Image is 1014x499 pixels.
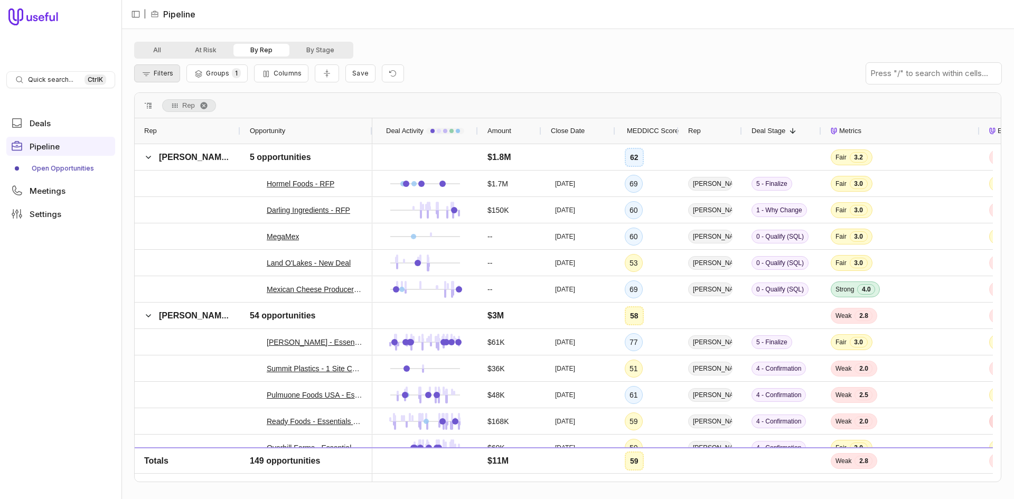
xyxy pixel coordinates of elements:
[630,257,638,269] div: 53
[178,44,233,57] button: At Risk
[855,469,872,479] span: 2.0
[625,118,669,144] div: MEDDICC Score
[752,203,807,217] span: 1 - Why Change
[850,152,868,163] span: 3.2
[752,177,792,191] span: 5 - Finalize
[630,177,638,190] div: 69
[487,230,492,243] span: --
[752,388,806,402] span: 4 - Confirmation
[186,64,247,82] button: Group Pipeline
[162,99,216,112] div: Row Groups
[752,441,806,455] span: 4 - Confirmation
[752,415,806,428] span: 4 - Confirmation
[487,362,505,375] span: $36K
[850,178,868,189] span: 3.0
[555,206,575,214] time: [DATE]
[835,153,847,162] span: Fair
[267,468,360,481] a: Twin City Foods - Essentials
[627,125,679,137] span: MEDDICC Score
[267,441,351,454] a: Overhill Farms - Essential
[752,256,809,270] span: 0 - Qualify (SQL)
[835,206,847,214] span: Fair
[555,470,575,478] time: [DATE]
[151,8,195,21] li: Pipeline
[551,125,585,137] span: Close Date
[159,311,230,320] span: [PERSON_NAME]
[630,204,638,216] div: 60
[6,114,115,133] a: Deals
[839,125,861,137] span: Metrics
[752,230,809,243] span: 0 - Qualify (SQL)
[866,63,1001,84] input: Press "/" to search within cells...
[345,64,375,82] button: Create a new saved view
[555,180,575,188] time: [DATE]
[487,336,505,349] span: $61K
[84,74,106,85] kbd: Ctrl K
[254,64,308,82] button: Columns
[630,415,638,428] div: 59
[630,336,638,349] div: 77
[835,259,847,267] span: Fair
[688,467,733,481] span: [PERSON_NAME]
[267,336,363,349] a: [PERSON_NAME] - Essential (1->5 sites)
[555,444,575,452] time: [DATE]
[487,151,511,164] span: $1.8M
[630,230,638,243] div: 60
[688,230,733,243] span: [PERSON_NAME]
[136,44,178,57] button: All
[182,99,195,112] span: Rep
[752,467,793,481] span: 3 - Solution
[267,204,350,216] a: Darling Ingredients - RFP
[6,160,115,177] div: Pipeline submenu
[30,187,65,195] span: Meetings
[835,232,847,241] span: Fair
[487,389,505,401] span: $48K
[857,284,875,295] span: 4.0
[487,415,509,428] span: $168K
[855,416,872,427] span: 2.0
[855,390,872,400] span: 2.5
[128,6,144,22] button: Collapse sidebar
[6,160,115,177] a: Open Opportunities
[835,180,847,188] span: Fair
[752,125,785,137] span: Deal Stage
[250,309,315,322] span: 54 opportunities
[850,231,868,242] span: 3.0
[630,283,638,296] div: 69
[487,204,509,216] span: $150K
[752,362,806,375] span: 4 - Confirmation
[688,335,733,349] span: [PERSON_NAME]
[267,283,363,296] a: Mexican Cheese Producers, Inc. - New Deal
[144,125,157,137] span: Rep
[850,337,868,347] span: 3.0
[831,118,970,144] div: Metrics
[835,364,851,373] span: Weak
[555,391,575,399] time: [DATE]
[850,205,868,215] span: 3.0
[688,203,733,217] span: [PERSON_NAME]
[30,119,51,127] span: Deals
[267,415,363,428] a: Ready Foods - Essentials (4 Sites), Supplier
[688,362,733,375] span: [PERSON_NAME]
[630,441,638,454] div: 50
[206,69,229,77] span: Groups
[6,181,115,200] a: Meetings
[487,468,505,481] span: $60K
[688,441,733,455] span: [PERSON_NAME]
[274,69,302,77] span: Columns
[30,143,60,150] span: Pipeline
[267,177,334,190] a: Hormel Foods - RFP
[154,69,173,77] span: Filters
[835,285,854,294] span: Strong
[630,389,638,401] div: 61
[159,153,230,162] span: [PERSON_NAME]
[855,310,872,321] span: 2.8
[487,283,492,296] span: --
[835,338,847,346] span: Fair
[688,256,733,270] span: [PERSON_NAME]
[487,125,511,137] span: Amount
[28,76,73,84] span: Quick search...
[267,389,363,401] a: Pulmuone Foods USA - Essential (1 Site)
[688,177,733,191] span: [PERSON_NAME]
[134,64,180,82] button: Filter Pipeline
